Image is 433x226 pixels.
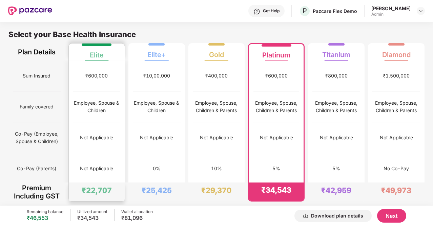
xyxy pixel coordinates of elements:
div: [PERSON_NAME] [371,5,411,12]
div: Pazcare Flex Demo [313,8,357,14]
div: ₹34,543 [261,185,291,195]
div: Employee, Spouse, Children & Parents [372,99,420,114]
div: Utilized amount [77,209,107,214]
button: Download plan details [294,210,372,222]
div: Titanium [322,45,350,59]
div: ₹10,00,000 [143,72,170,80]
div: Platinum [262,46,290,59]
div: 0% [153,165,161,172]
div: ₹1,500,000 [383,72,410,80]
div: Not Applicable [320,134,353,141]
div: Employee, Spouse, Children & Parents [193,99,241,114]
span: Co-Pay (Parents) [17,162,56,175]
button: Next [377,209,406,223]
div: ₹34,543 [77,214,107,221]
div: Remaining balance [27,209,63,214]
div: ₹400,000 [205,72,228,80]
img: svg+xml;base64,PHN2ZyBpZD0iSGVscC0zMngzMiIgeG1sbnM9Imh0dHA6Ly93d3cudzMub3JnLzIwMDAvc3ZnIiB3aWR0aD... [253,8,260,15]
div: Not Applicable [200,134,233,141]
div: ₹22,707 [82,186,112,195]
div: Diamond [382,45,411,59]
div: ₹42,959 [321,186,351,195]
div: Employee, Spouse, Children & Parents [312,99,360,114]
div: ₹29,370 [201,186,231,195]
div: 10% [211,165,222,172]
div: ₹46,553 [27,214,63,221]
div: Select your Base Health Insurance [8,30,425,43]
div: 5% [272,165,280,172]
div: Not Applicable [80,165,113,172]
div: Not Applicable [80,134,113,141]
div: Admin [371,12,411,17]
span: Co-Pay (Employee, Spouse & Children) [13,127,61,148]
div: 5% [332,165,340,172]
div: ₹25,425 [142,186,172,195]
div: Download plan details [311,213,363,219]
span: Family covered [20,100,54,113]
div: Employee, Spouse & Children [73,99,120,114]
span: Sum Insured [23,69,50,82]
div: Wallet allocation [121,209,153,214]
div: ₹81,096 [121,214,153,221]
div: Not Applicable [140,134,173,141]
span: P [303,7,307,15]
div: Not Applicable [260,134,293,141]
div: Premium Including GST [13,182,61,202]
div: Employee, Spouse & Children [133,99,181,114]
img: New Pazcare Logo [8,6,52,15]
div: Employee, Spouse, Children & Parents [253,99,299,114]
div: ₹600,000 [265,72,288,80]
div: No Co-Pay [384,165,409,172]
div: Get Help [263,8,280,14]
div: Elite [90,46,104,59]
div: Not Applicable [380,134,413,141]
div: Gold [209,45,224,59]
div: ₹49,973 [381,186,411,195]
img: svg+xml;base64,PHN2ZyBpZD0iRHJvcGRvd24tMzJ4MzIiIHhtbG5zPSJodHRwOi8vd3d3LnczLm9yZy8yMDAwL3N2ZyIgd2... [418,8,424,14]
div: ₹800,000 [325,72,348,80]
div: ₹600,000 [85,72,108,80]
div: Elite+ [147,45,166,59]
div: Plan Details [13,43,61,60]
img: svg+xml;base64,PHN2ZyBpZD0iRG93bmxvYWQtMzJ4MzIiIHhtbG5zPSJodHRwOi8vd3d3LnczLm9yZy8yMDAwL3N2ZyIgd2... [303,213,308,219]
